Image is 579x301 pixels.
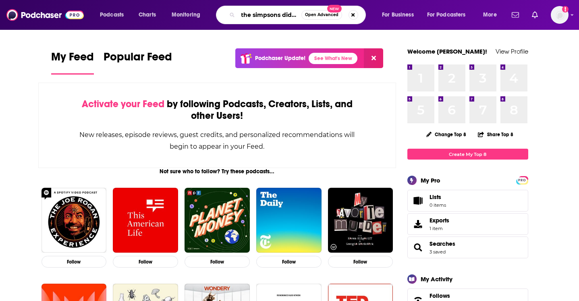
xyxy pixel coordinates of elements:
div: Not sure who to follow? Try these podcasts... [38,168,396,175]
button: Follow [185,256,250,268]
img: The Joe Rogan Experience [42,188,107,253]
a: Exports [407,213,528,235]
img: The Daily [256,188,322,253]
span: Activate your Feed [82,98,164,110]
button: open menu [376,8,424,21]
a: See What's New [309,53,357,64]
span: Searches [407,237,528,258]
span: For Business [382,9,414,21]
a: Searches [430,240,455,247]
span: Popular Feed [104,50,172,69]
a: PRO [517,177,527,183]
a: View Profile [496,48,528,55]
span: More [483,9,497,21]
span: Exports [410,218,426,230]
span: Follows [430,292,450,299]
span: Podcasts [100,9,124,21]
a: 3 saved [430,249,446,255]
button: Open AdvancedNew [301,10,342,20]
span: 0 items [430,202,446,208]
a: My Feed [51,50,94,75]
span: Lists [430,193,446,201]
span: Logged in as kkade [551,6,569,24]
span: Open Advanced [305,13,338,17]
a: Show notifications dropdown [529,8,541,22]
span: Lists [410,195,426,206]
button: Follow [256,256,322,268]
span: Charts [139,9,156,21]
button: Change Top 8 [421,129,471,139]
span: Exports [430,217,449,224]
div: by following Podcasts, Creators, Lists, and other Users! [79,98,356,122]
button: Share Top 8 [477,127,514,142]
a: Show notifications dropdown [508,8,522,22]
img: My Favorite Murder with Karen Kilgariff and Georgia Hardstark [328,188,393,253]
p: Podchaser Update! [255,55,305,62]
input: Search podcasts, credits, & more... [238,8,301,21]
button: open menu [477,8,507,21]
svg: Add a profile image [562,6,569,12]
a: Charts [133,8,161,21]
div: My Pro [421,176,440,184]
button: open menu [166,8,211,21]
a: Popular Feed [104,50,172,75]
span: My Feed [51,50,94,69]
img: User Profile [551,6,569,24]
a: Lists [407,190,528,212]
div: Search podcasts, credits, & more... [224,6,374,24]
div: My Activity [421,275,452,283]
button: Follow [42,256,107,268]
a: Welcome [PERSON_NAME]! [407,48,487,55]
button: open menu [422,8,477,21]
div: New releases, episode reviews, guest credits, and personalized recommendations will begin to appe... [79,129,356,152]
span: For Podcasters [427,9,466,21]
span: Lists [430,193,441,201]
button: Follow [113,256,178,268]
span: 1 item [430,226,449,231]
button: Show profile menu [551,6,569,24]
a: Follows [430,292,504,299]
img: This American Life [113,188,178,253]
span: New [327,5,342,12]
button: open menu [94,8,134,21]
a: Searches [410,242,426,253]
span: Monitoring [172,9,200,21]
button: Follow [328,256,393,268]
img: Podchaser - Follow, Share and Rate Podcasts [6,7,84,23]
img: Planet Money [185,188,250,253]
a: Create My Top 8 [407,149,528,160]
